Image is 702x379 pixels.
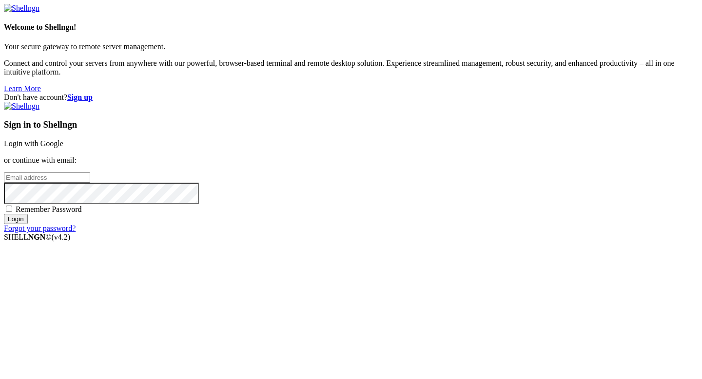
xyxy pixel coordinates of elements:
[4,23,698,32] h4: Welcome to Shellngn!
[4,84,41,93] a: Learn More
[4,102,39,111] img: Shellngn
[4,172,90,183] input: Email address
[67,93,93,101] a: Sign up
[6,206,12,212] input: Remember Password
[4,4,39,13] img: Shellngn
[4,139,63,148] a: Login with Google
[28,233,46,241] b: NGN
[4,93,698,102] div: Don't have account?
[4,233,70,241] span: SHELL ©
[4,42,698,51] p: Your secure gateway to remote server management.
[4,59,698,76] p: Connect and control your servers from anywhere with our powerful, browser-based terminal and remo...
[16,205,82,213] span: Remember Password
[4,224,76,232] a: Forgot your password?
[4,119,698,130] h3: Sign in to Shellngn
[52,233,71,241] span: 4.2.0
[4,156,698,165] p: or continue with email:
[4,214,28,224] input: Login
